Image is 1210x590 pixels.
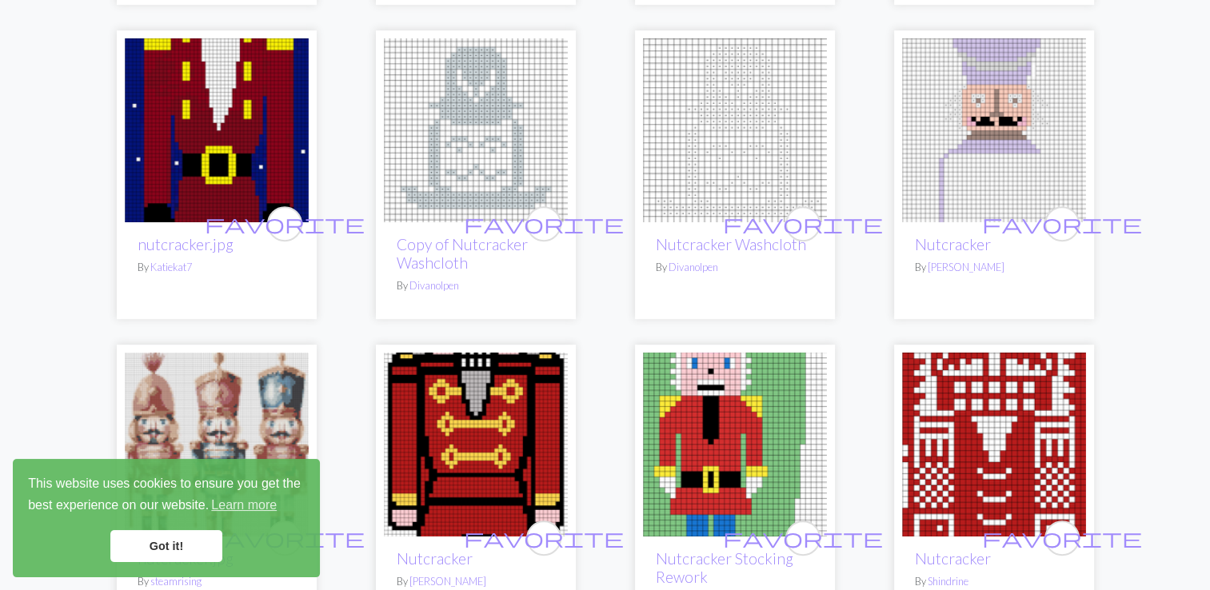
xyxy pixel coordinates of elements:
[656,235,806,253] a: Nutcracker Washcloth
[1044,206,1080,241] button: favourite
[982,525,1142,550] span: favorite
[723,525,883,550] span: favorite
[982,208,1142,240] i: favourite
[150,575,202,588] a: steamrising
[409,575,486,588] a: [PERSON_NAME]
[464,525,624,550] span: favorite
[384,121,568,136] a: Nutcracker Washcloth
[384,435,568,450] a: Nutcracker
[1044,520,1080,556] button: favourite
[669,261,718,273] a: Divanolpen
[723,208,883,240] i: favourite
[138,574,296,589] p: By
[915,549,991,568] a: Nutcracker
[150,261,192,273] a: Katiekat7
[915,574,1073,589] p: By
[982,211,1142,236] span: favorite
[125,353,309,536] img: nutcracker.jpg
[643,435,827,450] a: Nutcracker Stocking Rework
[209,493,279,517] a: learn more about cookies
[785,206,821,241] button: favourite
[384,353,568,536] img: Nutcracker
[205,208,365,240] i: favourite
[464,211,624,236] span: favorite
[464,208,624,240] i: favourite
[902,121,1086,136] a: Nutcracker
[409,279,459,292] a: Divanolpen
[267,206,302,241] button: favourite
[643,38,827,222] img: Nutcracker Washcloth
[656,260,814,275] p: By
[397,549,473,568] a: Nutcracker
[397,278,555,293] p: By
[928,575,968,588] a: Shindrine
[13,459,320,577] div: cookieconsent
[643,121,827,136] a: Nutcracker Washcloth
[125,121,309,136] a: nutcracker.jpg
[915,235,991,253] a: Nutcracker
[125,435,309,450] a: nutcracker.jpg
[723,522,883,554] i: favourite
[643,353,827,536] img: Nutcracker Stocking Rework
[656,549,793,586] a: Nutcracker Stocking Rework
[785,520,821,556] button: favourite
[915,260,1073,275] p: By
[205,211,365,236] span: favorite
[464,522,624,554] i: favourite
[902,353,1086,536] img: Nutcracker
[125,38,309,222] img: nutcracker.jpg
[928,261,1004,273] a: [PERSON_NAME]
[526,520,561,556] button: favourite
[723,211,883,236] span: favorite
[397,235,528,272] a: Copy of Nutcracker Washcloth
[110,530,222,562] a: dismiss cookie message
[902,38,1086,222] img: Nutcracker
[138,260,296,275] p: By
[28,474,305,517] span: This website uses cookies to ensure you get the best experience on our website.
[397,574,555,589] p: By
[526,206,561,241] button: favourite
[982,522,1142,554] i: favourite
[384,38,568,222] img: Nutcracker Washcloth
[138,235,234,253] a: nutcracker.jpg
[902,435,1086,450] a: Nutcracker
